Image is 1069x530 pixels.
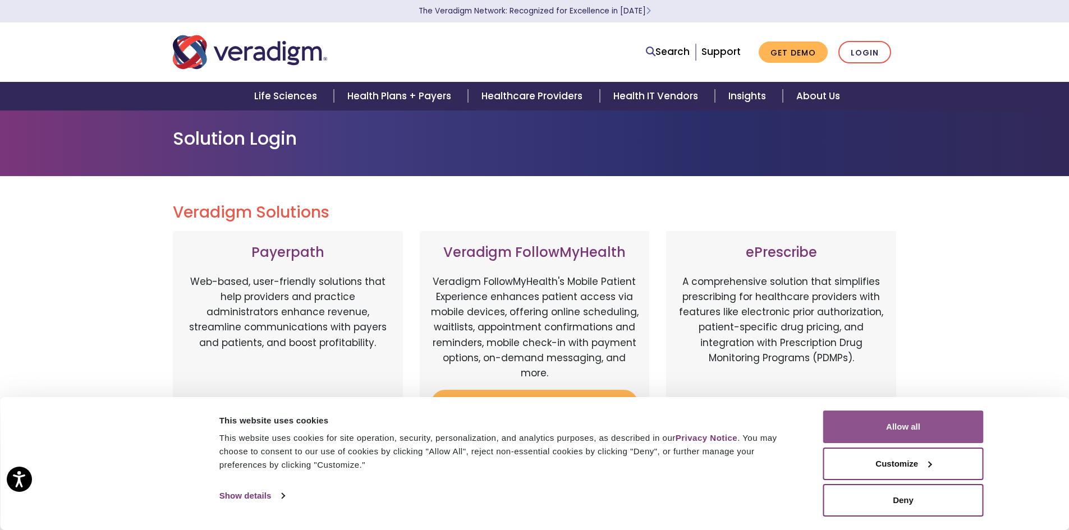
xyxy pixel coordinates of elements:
a: Insights [715,82,783,110]
a: Login to Veradigm FollowMyHealth [431,390,639,426]
h3: ePrescribe [677,245,885,261]
a: Show details [219,487,285,504]
button: Deny [823,484,984,517]
p: Web-based, user-friendly solutions that help providers and practice administrators enhance revenu... [184,274,392,392]
a: Health Plans + Payers [334,82,468,110]
div: This website uses cookies [219,414,798,427]
a: Search [646,44,690,59]
img: Veradigm logo [173,34,327,71]
a: Life Sciences [241,82,334,110]
p: A comprehensive solution that simplifies prescribing for healthcare providers with features like ... [677,274,885,392]
a: Health IT Vendors [600,82,715,110]
a: Healthcare Providers [468,82,599,110]
a: Privacy Notice [676,433,737,443]
button: Customize [823,448,984,480]
button: Allow all [823,411,984,443]
a: The Veradigm Network: Recognized for Excellence in [DATE]Learn More [419,6,651,16]
p: Veradigm FollowMyHealth's Mobile Patient Experience enhances patient access via mobile devices, o... [431,274,639,381]
h1: Solution Login [173,128,897,149]
a: Support [701,45,741,58]
a: Get Demo [759,42,828,63]
h3: Veradigm FollowMyHealth [431,245,639,261]
h2: Veradigm Solutions [173,203,897,222]
a: Login [838,41,891,64]
a: About Us [783,82,854,110]
div: This website uses cookies for site operation, security, personalization, and analytics purposes, ... [219,431,798,472]
span: Learn More [646,6,651,16]
iframe: Drift Chat Widget [854,449,1056,517]
h3: Payerpath [184,245,392,261]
